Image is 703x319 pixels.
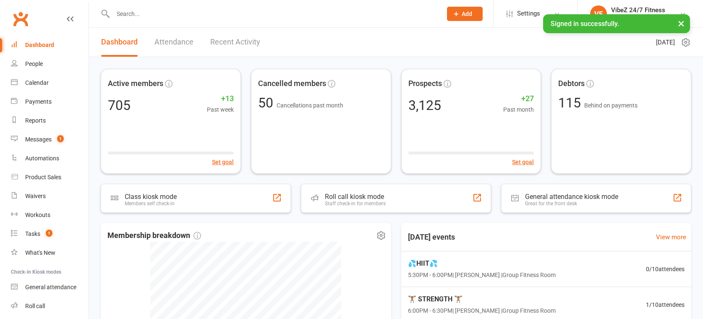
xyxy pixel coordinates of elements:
[11,168,89,187] a: Product Sales
[462,10,472,17] span: Add
[584,102,638,109] span: Behind on payments
[46,230,52,237] span: 1
[108,78,163,90] span: Active members
[25,98,52,105] div: Payments
[408,294,556,305] span: 🏋🏽 STRENGTH 🏋🏽
[558,95,584,111] span: 115
[447,7,483,21] button: Add
[408,99,441,112] div: 3,125
[11,149,89,168] a: Automations
[25,249,55,256] div: What's New
[408,78,442,90] span: Prospects
[25,79,49,86] div: Calendar
[11,92,89,111] a: Payments
[108,99,131,112] div: 705
[11,36,89,55] a: Dashboard
[25,230,40,237] div: Tasks
[25,60,43,67] div: People
[611,6,665,14] div: VibeZ 24/7 Fitness
[503,105,534,114] span: Past month
[210,28,260,57] a: Recent Activity
[11,243,89,262] a: What's New
[11,55,89,73] a: People
[277,102,343,109] span: Cancellations past month
[212,157,234,167] button: Set goal
[512,157,534,167] button: Set goal
[25,117,46,124] div: Reports
[107,230,201,242] span: Membership breakdown
[401,230,462,245] h3: [DATE] events
[258,78,326,90] span: Cancelled members
[11,130,89,149] a: Messages 1
[125,201,177,207] div: Members self check-in
[11,225,89,243] a: Tasks 1
[611,14,665,21] div: VibeZ 24/7 Fitness
[674,14,689,32] button: ×
[25,303,45,309] div: Roll call
[10,8,31,29] a: Clubworx
[207,93,234,105] span: +13
[408,270,556,280] span: 5:30PM - 6:00PM | [PERSON_NAME] | Group Fitness Room
[11,73,89,92] a: Calendar
[258,95,277,111] span: 50
[25,193,46,199] div: Waivers
[646,300,685,309] span: 1 / 10 attendees
[57,135,64,142] span: 1
[25,174,61,180] div: Product Sales
[517,4,540,23] span: Settings
[11,111,89,130] a: Reports
[525,201,618,207] div: Great for the front desk
[11,187,89,206] a: Waivers
[558,78,585,90] span: Debtors
[325,201,386,207] div: Staff check-in for members
[11,278,89,297] a: General attendance kiosk mode
[525,193,618,201] div: General attendance kiosk mode
[11,297,89,316] a: Roll call
[646,264,685,274] span: 0 / 10 attendees
[590,5,607,22] div: VF
[25,212,50,218] div: Workouts
[408,258,556,269] span: 💦HIIT💦
[551,20,619,28] span: Signed in successfully.
[154,28,193,57] a: Attendance
[125,193,177,201] div: Class kiosk mode
[408,306,556,316] span: 6:00PM - 6:30PM | [PERSON_NAME] | Group Fitness Room
[25,42,54,48] div: Dashboard
[110,8,436,20] input: Search...
[25,136,52,143] div: Messages
[656,37,675,47] span: [DATE]
[207,105,234,114] span: Past week
[503,93,534,105] span: +27
[656,232,686,242] a: View more
[11,206,89,225] a: Workouts
[25,155,59,162] div: Automations
[25,284,76,290] div: General attendance
[325,193,386,201] div: Roll call kiosk mode
[101,28,138,57] a: Dashboard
